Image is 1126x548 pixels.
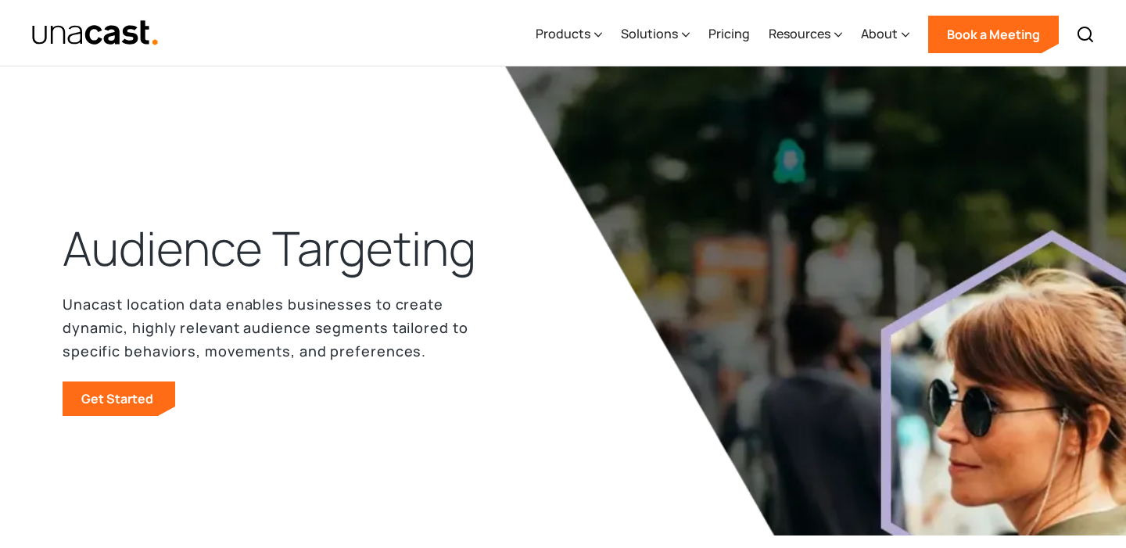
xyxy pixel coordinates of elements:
div: Resources [769,2,842,66]
div: Products [536,24,590,43]
a: Book a Meeting [928,16,1059,53]
a: Pricing [708,2,750,66]
div: About [861,2,909,66]
a: home [31,20,159,47]
img: Search icon [1076,25,1095,44]
p: Unacast location data enables businesses to create dynamic, highly relevant audience segments tai... [63,292,469,363]
div: Resources [769,24,830,43]
h1: Audience Targeting [63,217,476,280]
a: Get Started [63,381,175,416]
div: Solutions [621,24,678,43]
div: Solutions [621,2,690,66]
div: About [861,24,898,43]
div: Products [536,2,602,66]
img: Unacast text logo [31,20,159,47]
